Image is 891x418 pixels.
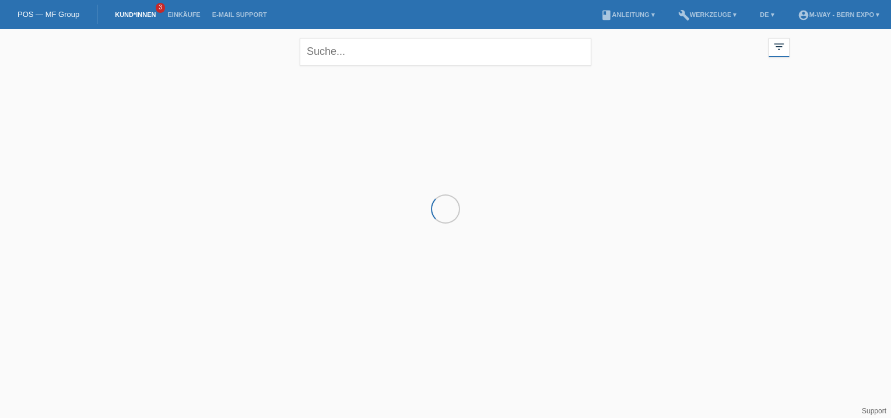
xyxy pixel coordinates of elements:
a: Kund*innen [109,11,162,18]
a: DE ▾ [754,11,780,18]
a: bookAnleitung ▾ [595,11,661,18]
a: Support [862,407,886,415]
span: 3 [156,3,165,13]
a: account_circlem-way - Bern Expo ▾ [792,11,885,18]
i: filter_list [773,40,785,53]
i: build [678,9,690,21]
i: account_circle [798,9,809,21]
a: POS — MF Group [17,10,79,19]
a: E-Mail Support [206,11,273,18]
input: Suche... [300,38,591,65]
a: Einkäufe [162,11,206,18]
a: buildWerkzeuge ▾ [672,11,743,18]
i: book [601,9,612,21]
